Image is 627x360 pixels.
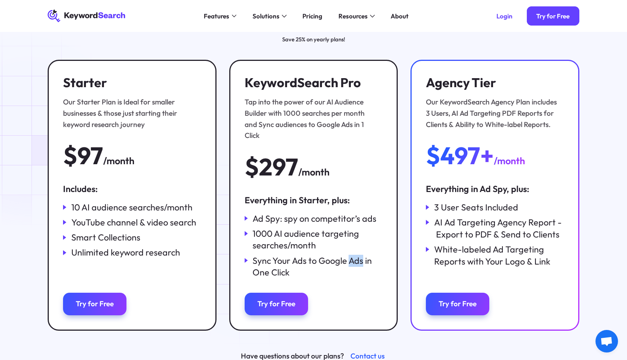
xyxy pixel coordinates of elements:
[71,231,140,244] div: Smart Collections
[494,154,525,169] div: /month
[63,75,197,90] h3: Starter
[253,11,280,21] div: Solutions
[253,255,382,278] div: Sync Your Ads to Google Ads in One Click
[245,97,378,141] div: Tap into the power of our AI Audience Builder with 1000 searches per month and Sync audiences to ...
[496,12,513,20] div: Login
[434,216,564,240] div: AI Ad Targeting Agency Report - Export to PDF & Send to Clients
[426,293,489,315] a: Try for Free
[426,97,559,130] div: Our KeywordSearch Agency Plan includes 3 Users, AI Ad Targeting PDF Reports for Clients & Ability...
[204,11,229,21] div: Features
[257,299,295,309] div: Try for Free
[71,201,192,213] div: 10 AI audience searches/month
[527,6,579,26] a: Try for Free
[439,299,477,309] div: Try for Free
[63,97,197,130] div: Our Starter Plan is Ideal for smaller businesses & those just starting their keyword research jou...
[298,165,329,180] div: /month
[386,9,413,22] a: About
[595,330,618,352] a: Open chat
[63,183,201,195] div: Includes:
[253,213,376,225] div: Ad Spy: spy on competitor’s ads
[245,75,378,90] h3: KeywordSearch Pro
[298,9,327,22] a: Pricing
[245,194,382,206] div: Everything in Starter, plus:
[253,228,382,251] div: 1000 AI audience targeting searches/month
[245,154,298,179] div: $297
[338,11,368,21] div: Resources
[426,143,494,168] div: $497+
[103,154,134,169] div: /month
[391,11,409,21] div: About
[426,183,564,195] div: Everything in Ad Spy, plus:
[71,216,196,228] div: YouTube channel & video search
[282,35,345,44] div: Save 25% on yearly plans!
[434,244,564,267] div: White-labeled Ad Targeting Reports with Your Logo & Link
[536,12,570,20] div: Try for Free
[487,6,522,26] a: Login
[76,299,114,309] div: Try for Free
[63,143,103,168] div: $97
[426,75,559,90] h3: Agency Tier
[245,293,308,315] a: Try for Free
[71,247,180,259] div: Unlimited keyword research
[434,201,518,213] div: 3 User Seats Included
[302,11,322,21] div: Pricing
[63,293,126,315] a: Try for Free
